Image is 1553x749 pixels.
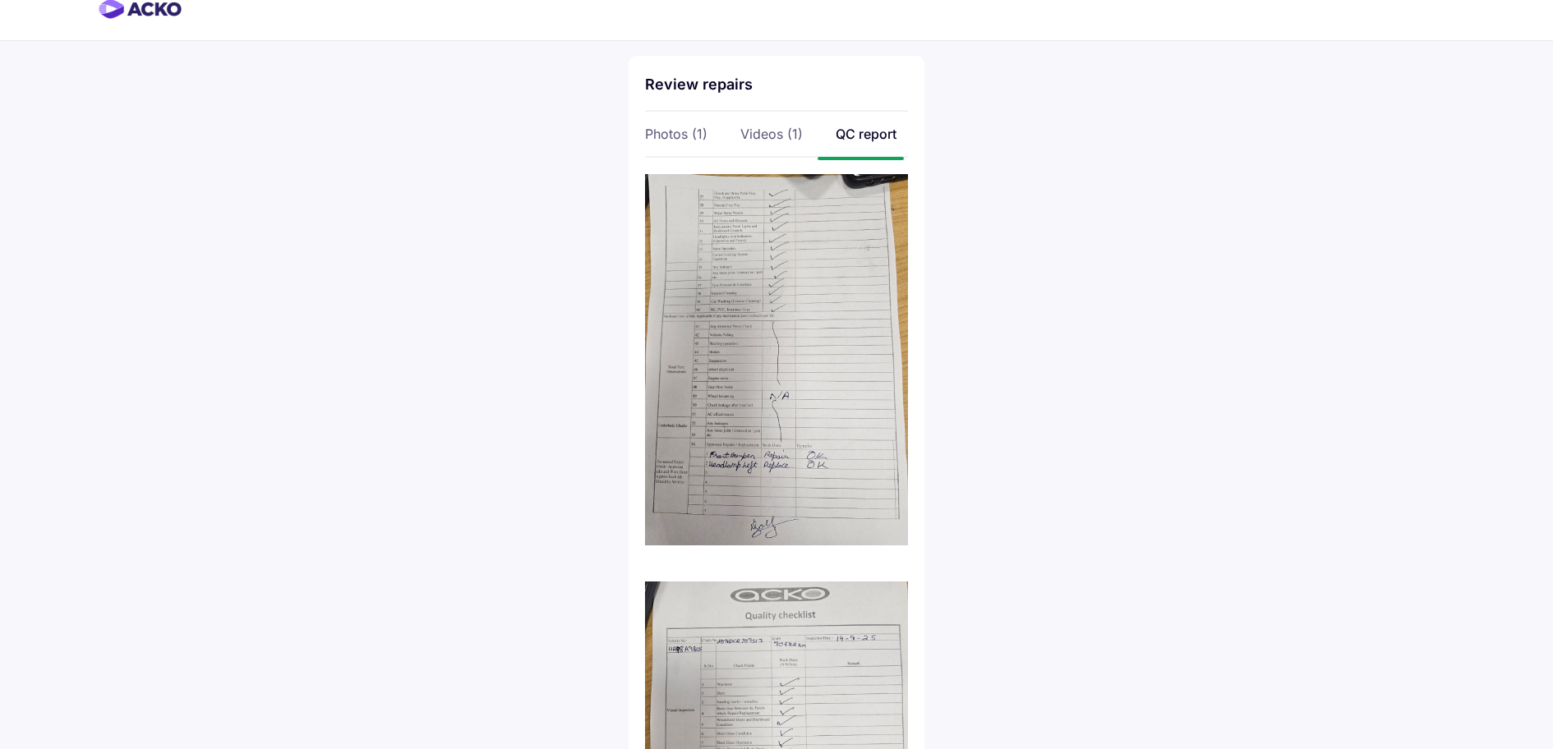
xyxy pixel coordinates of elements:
[740,125,813,143] div: Videos (1)
[645,174,908,545] img: QC report
[645,125,717,143] div: Photos (1)
[645,72,908,97] div: Review repairs
[836,125,908,143] div: QC report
